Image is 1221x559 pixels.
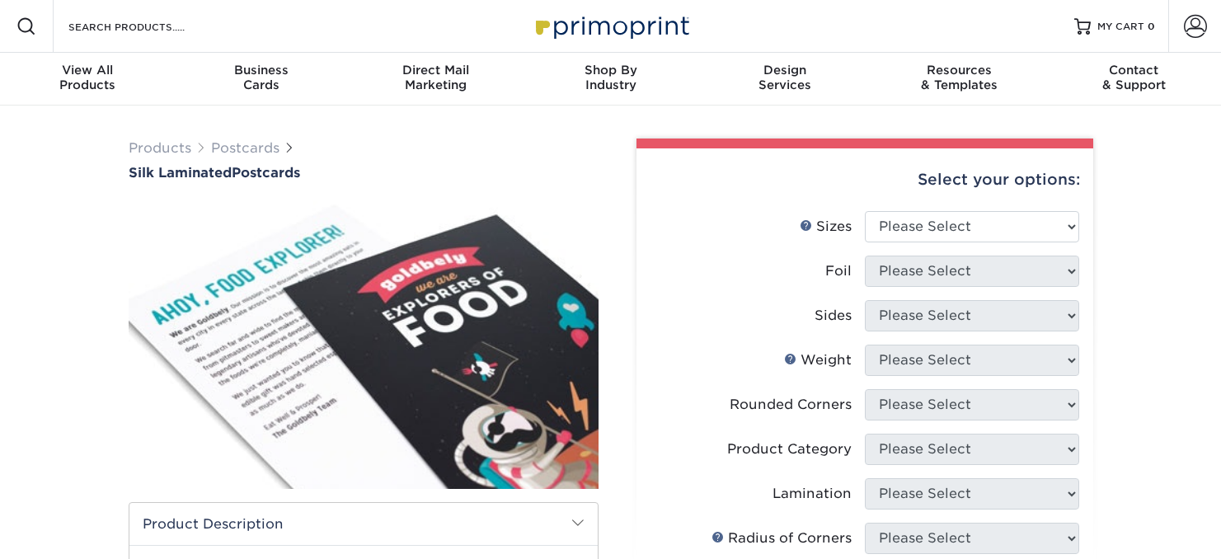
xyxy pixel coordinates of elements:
a: BusinessCards [175,53,350,106]
a: Shop ByIndustry [524,53,698,106]
h1: Postcards [129,165,599,181]
span: Silk Laminated [129,165,232,181]
div: Marketing [349,63,524,92]
a: DesignServices [697,53,872,106]
div: & Support [1046,63,1221,92]
div: & Templates [872,63,1047,92]
span: Direct Mail [349,63,524,78]
img: Primoprint [528,8,693,44]
div: Weight [784,350,852,370]
span: Business [175,63,350,78]
span: Design [697,63,872,78]
a: Products [129,140,191,156]
span: 0 [1148,21,1155,32]
span: Contact [1046,63,1221,78]
span: Shop By [524,63,698,78]
div: Select your options: [650,148,1080,211]
a: Silk LaminatedPostcards [129,165,599,181]
div: Sizes [800,217,852,237]
div: Rounded Corners [730,395,852,415]
div: Foil [825,261,852,281]
img: Silk Laminated 01 [129,182,599,507]
input: SEARCH PRODUCTS..... [67,16,228,36]
div: Product Category [727,439,852,459]
div: Radius of Corners [711,528,852,548]
h2: Product Description [129,503,598,545]
span: Resources [872,63,1047,78]
a: Postcards [211,140,279,156]
div: Sides [815,306,852,326]
span: MY CART [1097,20,1144,34]
a: Resources& Templates [872,53,1047,106]
a: Direct MailMarketing [349,53,524,106]
a: Contact& Support [1046,53,1221,106]
div: Industry [524,63,698,92]
div: Cards [175,63,350,92]
div: Lamination [773,484,852,504]
div: Services [697,63,872,92]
